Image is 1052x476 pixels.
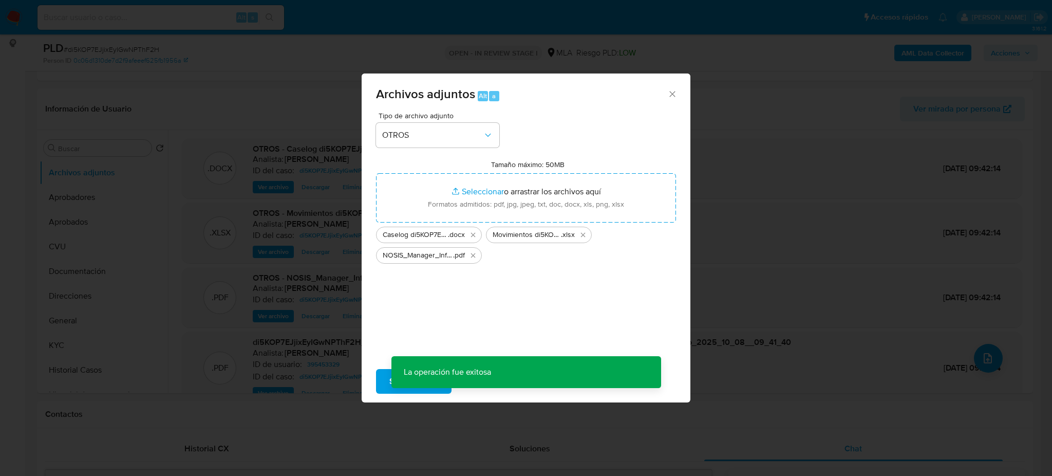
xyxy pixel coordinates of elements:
[382,130,483,140] span: OTROS
[391,356,503,388] p: La operación fue exitosa
[376,123,499,148] button: OTROS
[379,112,502,119] span: Tipo de archivo adjunto
[467,249,479,262] button: Eliminar NOSIS_Manager_InformeIndividual_23207310824_654924_20250904104409.pdf
[376,85,475,103] span: Archivos adjuntos
[492,91,496,101] span: a
[383,230,448,240] span: Caselog di5KOP7EJjixEyIGwNPThF2H_2025_08_19_01_28_46
[479,91,487,101] span: Alt
[577,229,589,241] button: Eliminar Movimientos di5KOP7EJjixEyIGwNPThF2H.xlsx
[376,369,452,394] button: Subir archivo
[453,250,465,261] span: .pdf
[383,250,453,261] span: NOSIS_Manager_InformeIndividual_23207310824_654924_20250904104409
[493,230,561,240] span: Movimientos di5KOP7EJjixEyIGwNPThF2H
[467,229,479,241] button: Eliminar Caselog di5KOP7EJjixEyIGwNPThF2H_2025_08_19_01_28_46.docx
[448,230,465,240] span: .docx
[389,370,438,393] span: Subir archivo
[469,370,502,393] span: Cancelar
[491,160,565,169] label: Tamaño máximo: 50MB
[667,89,677,98] button: Cerrar
[561,230,575,240] span: .xlsx
[376,223,676,264] ul: Archivos seleccionados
